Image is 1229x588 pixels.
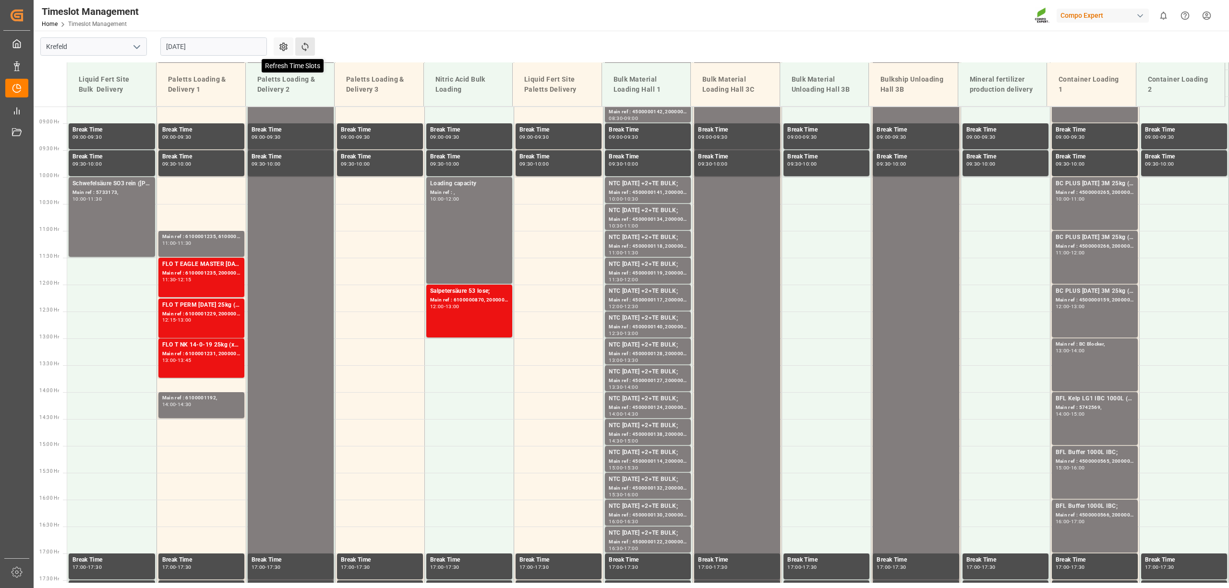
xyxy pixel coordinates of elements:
[803,135,817,139] div: 09:30
[609,260,687,269] div: NTC [DATE] +2+TE BULK;
[1056,457,1134,466] div: Main ref : 4500000565, 2000000305;
[1159,162,1160,166] div: -
[72,197,86,201] div: 10:00
[1071,519,1085,524] div: 17:00
[1069,519,1071,524] div: -
[609,340,687,350] div: NTC [DATE] +2+TE BULK;
[1071,135,1085,139] div: 09:30
[535,135,549,139] div: 09:30
[178,277,192,282] div: 12:15
[72,152,151,162] div: Break Time
[162,135,176,139] div: 09:00
[609,367,687,377] div: NTC [DATE] +2+TE BULK;
[609,224,623,228] div: 10:30
[877,162,891,166] div: 09:30
[430,296,508,304] div: Main ref : 6100000870, 2000000892;
[176,241,177,245] div: -
[1174,5,1196,26] button: Help Center
[162,125,241,135] div: Break Time
[430,197,444,201] div: 10:00
[341,125,419,135] div: Break Time
[803,162,817,166] div: 10:00
[624,162,638,166] div: 10:00
[624,62,638,67] div: 08:00
[432,71,505,98] div: Nitric Acid Bulk Loading
[39,280,59,286] span: 12:00 Hr
[42,4,139,19] div: Timeslot Management
[1056,304,1070,309] div: 12:00
[623,277,624,282] div: -
[609,492,623,497] div: 15:30
[624,304,638,309] div: 12:30
[39,200,59,205] span: 10:30 Hr
[86,135,88,139] div: -
[176,318,177,322] div: -
[72,162,86,166] div: 09:30
[892,135,906,139] div: 09:30
[624,546,638,551] div: 17:00
[1069,348,1071,353] div: -
[162,340,241,350] div: FLO T NK 14-0-19 25kg (x40) INT;FLO T PERM [DATE] 25kg (x40) INT;BLK CLASSIC [DATE] 25kg(x40)D,EN...
[713,162,727,166] div: 10:00
[609,233,687,242] div: NTC [DATE] +2+TE BULK;
[176,135,177,139] div: -
[162,260,241,269] div: FLO T EAGLE MASTER [DATE] 25kg(x40) INT;NTC CLASSIC [DATE] 25kg (x40) DE,EN,PL;FTL SP 18-5-8 25kg...
[787,125,866,135] div: Break Time
[39,388,59,393] span: 14:00 Hr
[609,377,687,385] div: Main ref : 4500000127, 2000000058;
[1055,71,1128,98] div: Container Loading 1
[88,197,102,201] div: 11:30
[624,466,638,470] div: 15:30
[1069,197,1071,201] div: -
[1069,162,1071,166] div: -
[609,277,623,282] div: 11:30
[267,162,281,166] div: 10:00
[39,173,59,178] span: 10:00 Hr
[624,251,638,255] div: 11:30
[72,555,151,565] div: Break Time
[446,162,459,166] div: 10:00
[623,519,624,524] div: -
[178,318,192,322] div: 13:00
[1056,233,1134,242] div: BC PLUS [DATE] 3M 25kg (x42) INT;
[624,358,638,362] div: 13:30
[623,304,624,309] div: -
[162,300,241,310] div: FLO T PERM [DATE] 25kg (x40) INT;NTC PREMIUM [DATE] 25kg (x40) D,EN,PL;
[609,242,687,251] div: Main ref : 4500000118, 2000000058;
[88,162,102,166] div: 10:00
[609,528,687,538] div: NTC [DATE] +2+TE BULK;
[1056,152,1134,162] div: Break Time
[877,135,891,139] div: 09:00
[609,546,623,551] div: 16:30
[623,385,624,389] div: -
[1071,304,1085,309] div: 13:00
[609,216,687,224] div: Main ref : 4500000134, 2000000058;
[430,179,508,189] div: Loading capacity
[176,358,177,362] div: -
[623,546,624,551] div: -
[623,197,624,201] div: -
[610,71,683,98] div: Bulk Material Loading Hall 1
[39,549,59,554] span: 17:00 Hr
[609,152,687,162] div: Break Time
[39,119,59,124] span: 09:00 Hr
[178,241,192,245] div: 11:30
[253,71,327,98] div: Paletts Loading & Delivery 2
[787,162,801,166] div: 09:30
[624,116,638,120] div: 09:00
[966,71,1039,98] div: Mineral fertilizer production delivery
[982,135,996,139] div: 09:30
[519,135,533,139] div: 09:00
[1035,7,1050,24] img: Screenshot%202023-09-29%20at%2010.02.21.png_1712312052.png
[980,162,981,166] div: -
[609,162,623,166] div: 09:30
[1056,502,1134,511] div: BFL Buffer 1000L IBC;
[39,227,59,232] span: 11:00 Hr
[609,538,687,546] div: Main ref : 4500000122, 2000000058;
[162,162,176,166] div: 09:30
[609,197,623,201] div: 10:00
[1056,412,1070,416] div: 14:00
[1056,466,1070,470] div: 15:00
[609,404,687,412] div: Main ref : 4500000124, 2000000058;
[609,448,687,457] div: NTC [DATE] +2+TE BULK;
